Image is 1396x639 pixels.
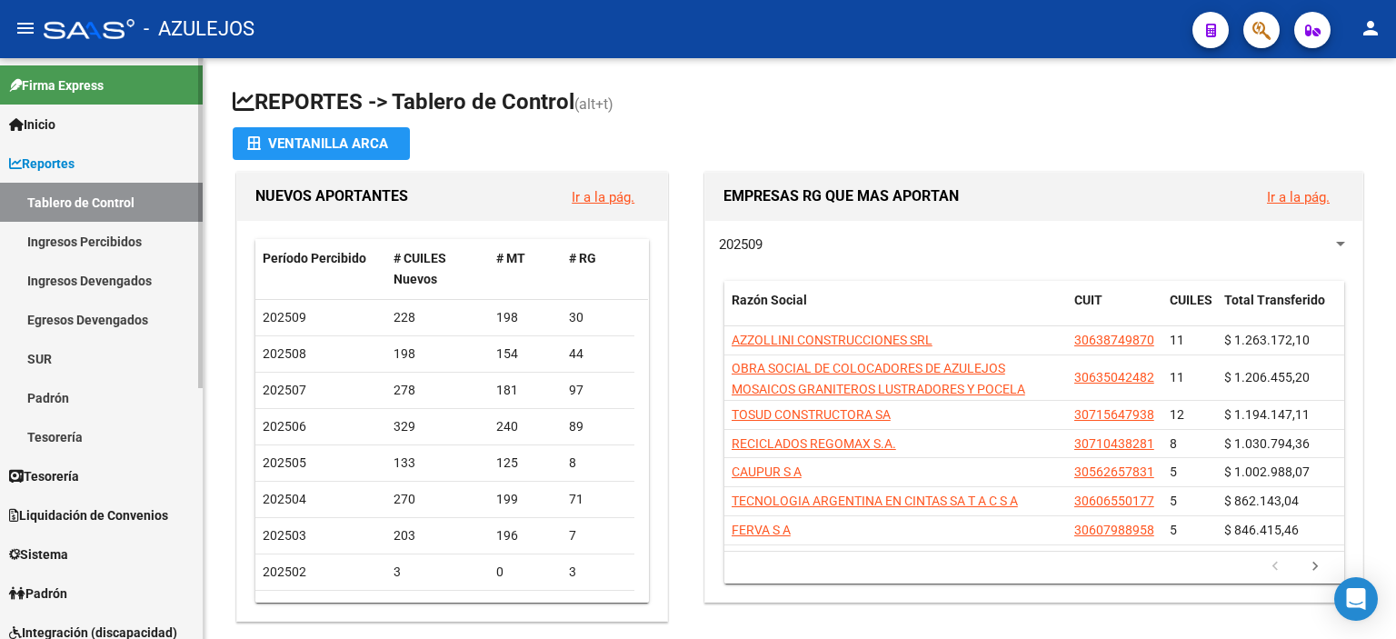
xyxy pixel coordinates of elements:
[1067,281,1162,341] datatable-header-cell: CUIT
[394,598,483,619] div: 3
[144,9,254,49] span: - AZULEJOS
[732,494,1018,508] span: TECNOLOGIA ARGENTINA EN CINTAS SA T A C S A
[394,416,483,437] div: 329
[9,154,75,174] span: Reportes
[724,281,1067,341] datatable-header-cell: Razón Social
[263,528,306,543] span: 202503
[1224,436,1310,451] span: $ 1.030.794,36
[562,239,634,299] datatable-header-cell: # RG
[1170,523,1177,537] span: 5
[572,189,634,205] a: Ir a la pág.
[1074,370,1154,384] span: 30635042482
[394,489,483,510] div: 270
[569,489,627,510] div: 71
[496,562,554,583] div: 0
[1074,293,1102,307] span: CUIT
[233,127,410,160] button: Ventanilla ARCA
[1170,370,1184,384] span: 11
[263,251,366,265] span: Período Percibido
[496,525,554,546] div: 196
[233,87,1367,119] h1: REPORTES -> Tablero de Control
[9,75,104,95] span: Firma Express
[1224,293,1325,307] span: Total Transferido
[1224,407,1310,422] span: $ 1.194.147,11
[9,544,68,564] span: Sistema
[569,380,627,401] div: 97
[496,453,554,474] div: 125
[255,239,386,299] datatable-header-cell: Período Percibido
[1074,407,1154,422] span: 30715647938
[263,310,306,324] span: 202509
[386,239,490,299] datatable-header-cell: # CUILES Nuevos
[1170,293,1212,307] span: CUILES
[569,598,627,619] div: 3
[263,492,306,506] span: 202504
[723,187,959,205] span: EMPRESAS RG QUE MAS APORTAN
[263,346,306,361] span: 202508
[557,180,649,214] button: Ir a la pág.
[732,407,891,422] span: TOSUD CONSTRUCTORA SA
[394,380,483,401] div: 278
[1224,333,1310,347] span: $ 1.263.172,10
[1267,189,1330,205] a: Ir a la pág.
[1074,494,1154,508] span: 30606550177
[1252,180,1344,214] button: Ir a la pág.
[9,584,67,604] span: Padrón
[732,361,1025,396] span: OBRA SOCIAL DE COLOCADORES DE AZULEJOS MOSAICOS GRANITEROS LUSTRADORES Y POCELA
[1224,523,1299,537] span: $ 846.415,46
[569,453,627,474] div: 8
[255,187,408,205] span: NUEVOS APORTANTES
[263,455,306,470] span: 202505
[496,307,554,328] div: 198
[569,307,627,328] div: 30
[489,239,562,299] datatable-header-cell: # MT
[263,383,306,397] span: 202507
[394,307,483,328] div: 228
[1170,436,1177,451] span: 8
[1258,557,1292,577] a: go to previous page
[569,344,627,364] div: 44
[263,419,306,434] span: 202506
[1217,281,1344,341] datatable-header-cell: Total Transferido
[732,293,807,307] span: Razón Social
[394,562,483,583] div: 3
[1224,494,1299,508] span: $ 862.143,04
[247,127,395,160] div: Ventanilla ARCA
[394,251,446,286] span: # CUILES Nuevos
[569,562,627,583] div: 3
[496,598,554,619] div: 0
[496,251,525,265] span: # MT
[394,344,483,364] div: 198
[1170,333,1184,347] span: 11
[1074,436,1154,451] span: 30710438281
[9,466,79,486] span: Tesorería
[263,601,306,615] span: 202501
[719,236,763,253] span: 202509
[1074,464,1154,479] span: 30562657831
[9,115,55,135] span: Inicio
[1162,281,1217,341] datatable-header-cell: CUILES
[732,464,802,479] span: CAUPUR S A
[394,453,483,474] div: 133
[263,564,306,579] span: 202502
[9,505,168,525] span: Liquidación de Convenios
[394,525,483,546] div: 203
[732,523,791,537] span: FERVA S A
[1170,407,1184,422] span: 12
[1334,577,1378,621] div: Open Intercom Messenger
[1170,464,1177,479] span: 5
[569,416,627,437] div: 89
[496,416,554,437] div: 240
[1298,557,1332,577] a: go to next page
[496,489,554,510] div: 199
[1224,464,1310,479] span: $ 1.002.988,07
[574,95,613,113] span: (alt+t)
[1170,494,1177,508] span: 5
[569,251,596,265] span: # RG
[1074,333,1154,347] span: 30638749870
[496,380,554,401] div: 181
[569,525,627,546] div: 7
[1074,523,1154,537] span: 30607988958
[496,344,554,364] div: 154
[15,17,36,39] mat-icon: menu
